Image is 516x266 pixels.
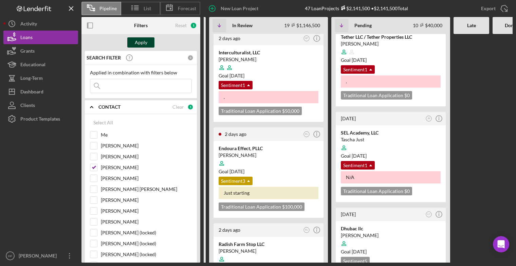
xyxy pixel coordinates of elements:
b: SEARCH FILTER [87,55,121,60]
span: Pipeline [99,6,117,11]
div: Activity [20,17,37,32]
button: Product Templates [3,112,78,126]
div: Traditional Loan Application [341,91,412,100]
div: Tascha Just [341,136,441,143]
text: HF [8,254,13,258]
div: Sentiment 3 [219,177,253,185]
span: $50,000 [282,108,299,114]
text: JR [427,118,430,120]
div: Reset [175,23,187,28]
label: [PERSON_NAME] (locked) [101,251,192,258]
div: 10 $40,000 [413,22,442,28]
button: Clients [3,99,78,112]
time: 10/27/2025 [229,73,244,78]
div: Traditional Loan Application [341,187,412,195]
button: Apply [127,37,154,48]
div: . [341,75,441,88]
time: 2025-10-06 17:58 [225,131,246,137]
text: RL [305,133,308,136]
b: CONTACT [98,104,121,110]
time: 10/25/2025 [352,249,367,254]
label: [PERSON_NAME] [101,142,192,149]
div: New Loan Project [221,2,258,15]
div: Apply [135,37,147,48]
b: In Review [232,23,253,28]
div: Sentiment 1 [341,161,375,170]
a: 2 days agoRLEndoura Effect, PLLC[PERSON_NAME]Goal [DATE]Sentiment3Just startingTraditional Loan A... [213,126,325,219]
button: Long-Term [3,71,78,85]
div: Long-Term [20,71,43,87]
div: SEL Academy, LLC [341,129,441,136]
div: Tether LLC / Tether Properties LLC [341,34,441,40]
div: Select All [93,116,113,129]
div: Open Intercom Messenger [493,236,509,252]
label: [PERSON_NAME] [101,164,192,171]
div: 19 $1,146,500 [284,22,320,28]
text: LC [427,213,430,216]
label: [PERSON_NAME] [PERSON_NAME] [101,186,192,193]
b: Done [505,23,516,28]
label: [PERSON_NAME] [101,208,192,214]
div: Dhubac llc [341,225,441,232]
div: [PERSON_NAME] [17,249,61,264]
div: [PERSON_NAME] [341,40,441,47]
span: Goal [341,153,367,159]
time: 2025-10-06 13:53 [219,227,240,233]
span: $0 [404,92,410,98]
text: RL [305,229,308,231]
span: $100,000 [282,204,302,210]
div: $2,141,500 [339,5,370,11]
div: Educational [20,58,45,73]
a: [DATE]JRTether LLC / Tether Properties LLC[PERSON_NAME]Goal [DATE]Sentiment1.Traditional Loan App... [335,15,447,107]
button: Select All [90,116,116,129]
button: Activity [3,17,78,31]
button: RL [302,130,311,139]
time: 10/23/2025 [229,169,244,174]
div: Product Templates [20,112,60,127]
div: Just starting [219,187,318,199]
button: Export [474,2,513,15]
div: Radish Farm Stop LLC [219,241,318,248]
a: Dashboard [3,85,78,99]
button: RL [302,226,311,235]
time: 2025-09-19 07:05 [341,211,356,217]
span: Goal [219,169,244,174]
div: Clients [20,99,35,114]
button: Loans [3,31,78,44]
div: [PERSON_NAME] [219,56,318,63]
label: [PERSON_NAME] (locked) [101,229,192,236]
b: Pending [354,23,372,28]
label: [PERSON_NAME] [101,197,192,203]
button: Grants [3,44,78,58]
div: 1 [187,104,193,110]
div: [PERSON_NAME] [219,248,318,254]
button: HF[PERSON_NAME] [3,249,78,263]
div: Grants [20,44,35,59]
label: [PERSON_NAME] [101,153,192,160]
div: Endoura Effect, PLLC [219,145,318,152]
time: 08/14/2025 [352,153,367,159]
div: 47 Loan Projects • $2,141,500 Total [305,5,408,11]
time: 2025-09-23 15:53 [341,116,356,121]
div: Export [481,2,496,15]
span: $0 [404,188,410,194]
div: [PERSON_NAME] [219,152,318,159]
div: Interculturalist, LLC [219,49,318,56]
b: Late [467,23,476,28]
div: Traditional Loan Application [219,202,305,211]
span: Goal [219,73,244,78]
button: HF [302,34,311,43]
div: N/A [341,171,441,183]
div: Applied in combination with filters below [90,70,192,75]
div: Clear [172,104,184,110]
a: Educational [3,58,78,71]
div: . [219,91,318,103]
div: Sentiment 5 [341,257,370,265]
div: [PERSON_NAME] [341,232,441,239]
button: LC [424,210,434,219]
